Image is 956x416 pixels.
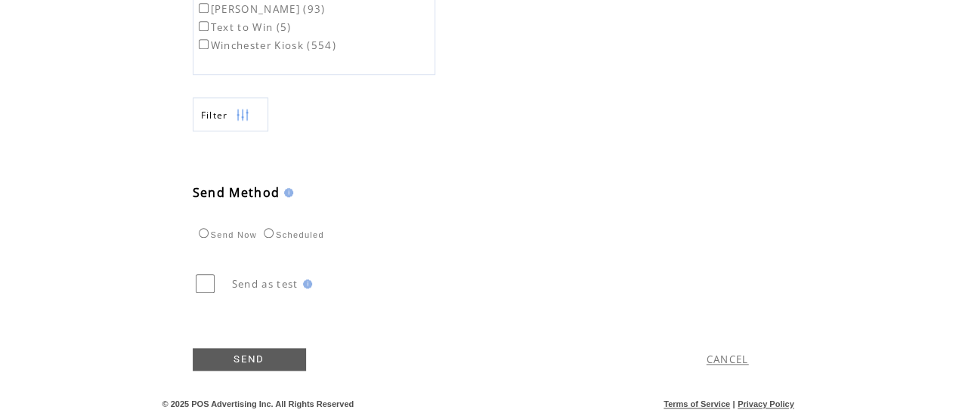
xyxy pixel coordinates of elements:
input: Text to Win (5) [199,21,209,31]
label: Text to Win (5) [196,20,292,34]
span: Send as test [232,277,299,291]
span: Show filters [201,109,228,122]
img: help.gif [299,279,312,288]
img: help.gif [280,188,293,197]
input: Winchester Kiosk (554) [199,39,209,49]
span: | [732,399,735,408]
label: Winchester Kiosk (554) [196,39,336,52]
a: Filter [193,97,268,131]
a: SEND [193,348,306,371]
input: Send Now [199,228,209,238]
a: Privacy Policy [738,399,794,408]
label: Send Now [195,230,257,239]
input: [PERSON_NAME] (93) [199,3,209,13]
label: Scheduled [260,230,324,239]
a: Terms of Service [664,399,730,408]
span: © 2025 POS Advertising Inc. All Rights Reserved [162,399,354,408]
a: CANCEL [707,353,749,366]
span: Send Method [193,184,280,201]
label: [PERSON_NAME] (93) [196,2,326,16]
input: Scheduled [264,228,274,238]
img: filters.png [236,98,249,132]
